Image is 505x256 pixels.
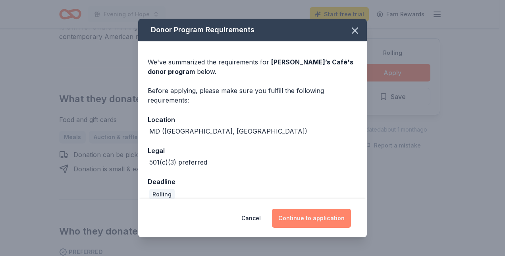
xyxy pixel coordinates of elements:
[148,114,357,125] div: Location
[149,189,175,200] div: Rolling
[148,145,357,156] div: Legal
[241,209,261,228] button: Cancel
[138,19,367,41] div: Donor Program Requirements
[149,126,307,136] div: MD ([GEOGRAPHIC_DATA], [GEOGRAPHIC_DATA])
[148,86,357,105] div: Before applying, please make sure you fulfill the following requirements:
[272,209,351,228] button: Continue to application
[148,176,357,187] div: Deadline
[149,157,207,167] div: 501(c)(3) preferred
[148,57,357,76] div: We've summarized the requirements for below.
